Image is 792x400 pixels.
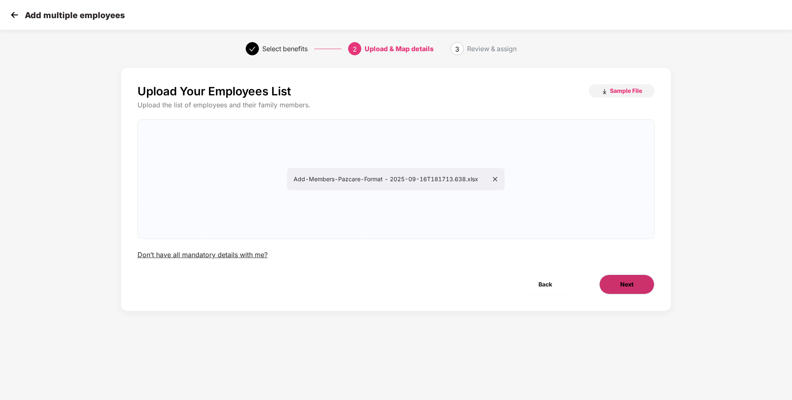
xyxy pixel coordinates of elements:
div: Upload the list of employees and their family members. [138,101,654,109]
span: check [249,46,256,52]
img: svg+xml;base64,PHN2ZyB4bWxucz0iaHR0cDovL3d3dy53My5vcmcvMjAwMC9zdmciIHdpZHRoPSIzMCIgaGVpZ2h0PSIzMC... [8,9,21,21]
span: close [492,176,498,182]
div: Don’t have all mandatory details with me? [138,251,268,259]
p: Add multiple employees [25,10,125,20]
button: Back [518,275,573,294]
span: 2 [353,45,357,53]
span: Add-Members-Pazcare-Format - 2025-09-16T181713.638.xlsx [294,175,498,182]
span: Next [620,280,633,289]
button: Sample File [589,84,654,97]
div: Select benefits [262,42,308,55]
button: Next [599,275,654,294]
img: download_icon [601,88,608,95]
p: Upload Your Employees List [138,84,291,98]
span: Sample File [610,87,642,95]
span: Back [538,280,552,289]
span: Add-Members-Pazcare-Format - 2025-09-16T181713.638.xlsx close [138,120,654,239]
span: 3 [455,45,459,53]
div: Review & assign [467,42,517,55]
div: Upload & Map details [365,42,434,55]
